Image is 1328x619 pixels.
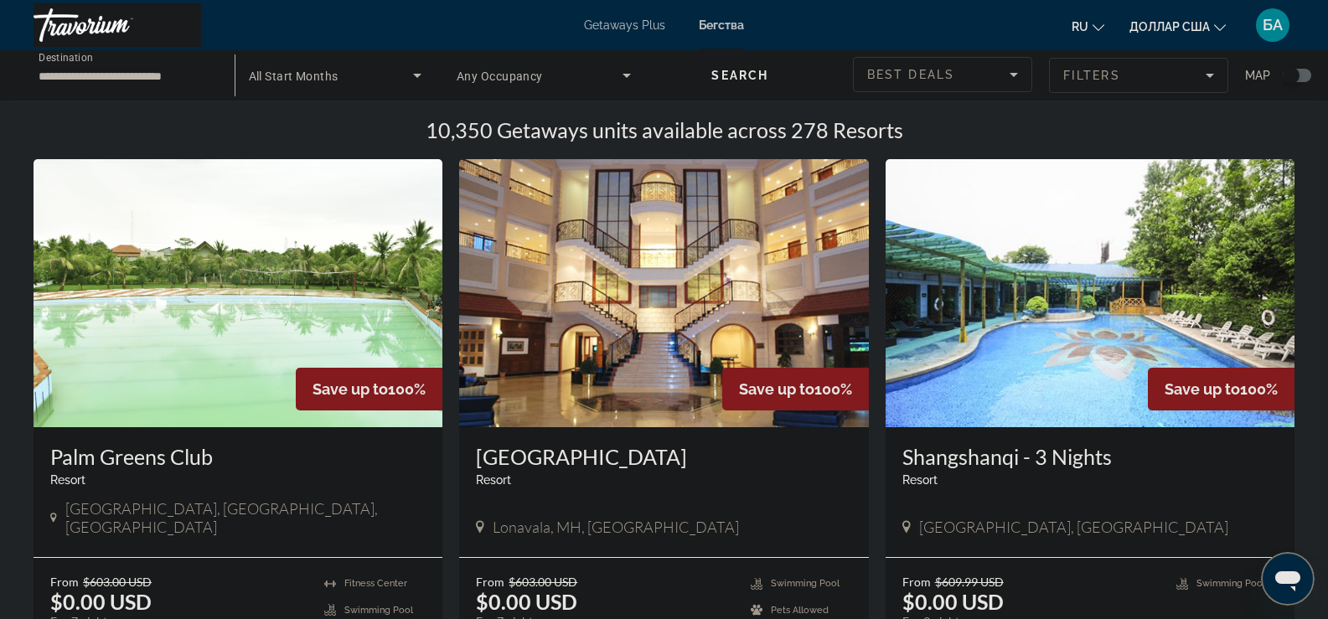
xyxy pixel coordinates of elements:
span: Save up to [1165,380,1240,398]
div: 100% [1148,368,1294,410]
font: доллар США [1129,20,1210,34]
font: БА [1263,16,1283,34]
span: Resort [902,473,938,487]
span: [GEOGRAPHIC_DATA], [GEOGRAPHIC_DATA], [GEOGRAPHIC_DATA] [65,499,426,536]
a: Palm Greens Club [50,444,426,469]
span: Best Deals [867,68,954,81]
span: All Start Months [249,70,338,83]
img: DC88O01X.jpg [34,159,442,427]
p: $0.00 USD [476,589,577,614]
div: 100% [296,368,442,410]
span: Destination [39,51,93,63]
p: $0.00 USD [902,589,1004,614]
span: From [476,575,504,589]
div: 100% [722,368,869,410]
span: Swimming Pool [771,578,840,589]
button: Меню пользователя [1251,8,1294,43]
font: ru [1072,20,1088,34]
a: Shangshanqi - 3 Nights [902,444,1278,469]
span: Save up to [313,380,388,398]
span: From [902,575,931,589]
span: $603.00 USD [509,575,577,589]
span: Map [1245,64,1270,87]
img: C364O01X.jpg [459,159,868,427]
span: Resort [50,473,85,487]
iframe: Кнопка для запуска окна сообщений [1261,552,1315,606]
span: Any Occupancy [457,70,543,83]
span: $609.99 USD [935,575,1004,589]
button: Filter [1049,57,1228,94]
span: From [50,575,79,589]
span: [GEOGRAPHIC_DATA], [GEOGRAPHIC_DATA] [919,518,1228,536]
img: DA10O01L.jpg [886,159,1294,427]
span: $603.00 USD [83,575,152,589]
button: Изменить валюту [1129,14,1226,39]
span: Search [711,69,768,82]
p: $0.00 USD [50,589,152,614]
a: Бегства [699,18,744,32]
span: Swimming Pool [1196,578,1265,589]
span: Lonavala, MH, [GEOGRAPHIC_DATA] [493,518,739,536]
a: Травориум [34,3,201,47]
mat-select: Sort by [867,64,1018,85]
button: Search [644,60,837,90]
span: Pets Allowed [771,605,829,616]
span: Fitness Center [344,578,407,589]
span: Swimming Pool [344,605,413,616]
a: [GEOGRAPHIC_DATA] [476,444,851,469]
a: Getaways Plus [584,18,665,32]
span: Save up to [739,380,814,398]
h1: 10,350 Getaways units available across 278 Resorts [426,117,903,142]
span: Resort [476,473,511,487]
button: Изменить язык [1072,14,1104,39]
